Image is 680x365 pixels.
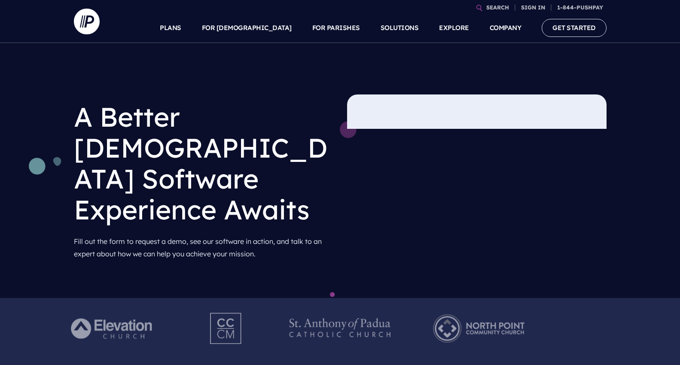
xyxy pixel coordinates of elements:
[381,13,419,43] a: SOLUTIONS
[74,94,333,232] h1: A Better [DEMOGRAPHIC_DATA] Software Experience Awaits
[54,305,172,352] img: Pushpay_Logo__Elevation
[420,305,538,352] img: Pushpay_Logo__NorthPoint
[74,232,333,264] p: Fill out the form to request a demo, see our software in action, and talk to an expert about how ...
[160,13,181,43] a: PLANS
[542,19,607,36] a: GET STARTED
[192,305,260,352] img: Pushpay_Logo__CCM
[490,13,521,43] a: COMPANY
[202,13,292,43] a: FOR [DEMOGRAPHIC_DATA]
[281,305,399,352] img: Pushpay_Logo__StAnthony
[312,13,360,43] a: FOR PARISHES
[439,13,469,43] a: EXPLORE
